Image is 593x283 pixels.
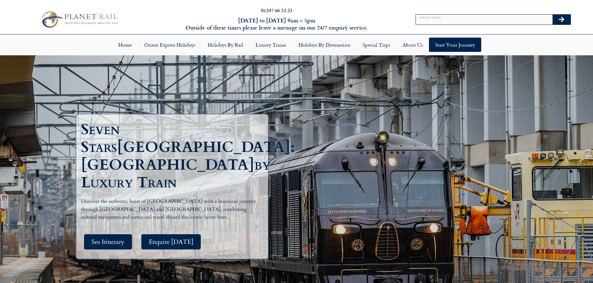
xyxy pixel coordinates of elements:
[292,38,356,52] a: Holidays by Destination
[84,234,132,249] a: See Itinerary
[160,17,394,31] h6: [DATE] to [DATE] 9am – 5pm Outside of these times please leave a message on our 24/7 enquiry serv...
[81,155,254,175] span: [GEOGRAPHIC_DATA]
[396,38,429,52] a: About Us
[356,38,396,52] a: Special Trips
[261,7,292,14] a: 01347 66 53 33
[138,38,201,52] a: Orient Express Holidays
[3,38,590,52] nav: Menu
[553,15,571,25] button: Search
[149,238,193,246] span: Enquire [DATE]
[201,38,249,52] a: Holidays by Rail
[81,198,258,221] p: Discover the authentic heart of [GEOGRAPHIC_DATA] with a luxurious journey through [GEOGRAPHIC_DA...
[38,9,120,29] img: Planet Rail Train Holidays Logo
[112,38,138,52] a: Home
[81,155,271,193] span: by Luxury Train
[81,121,259,191] h1: Seven Stars
[92,238,125,246] span: See Itinerary
[429,38,481,52] a: Start your Journey
[141,234,201,249] a: Enquire [DATE]
[117,137,295,157] span: [GEOGRAPHIC_DATA]:
[249,38,292,52] a: Luxury Trains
